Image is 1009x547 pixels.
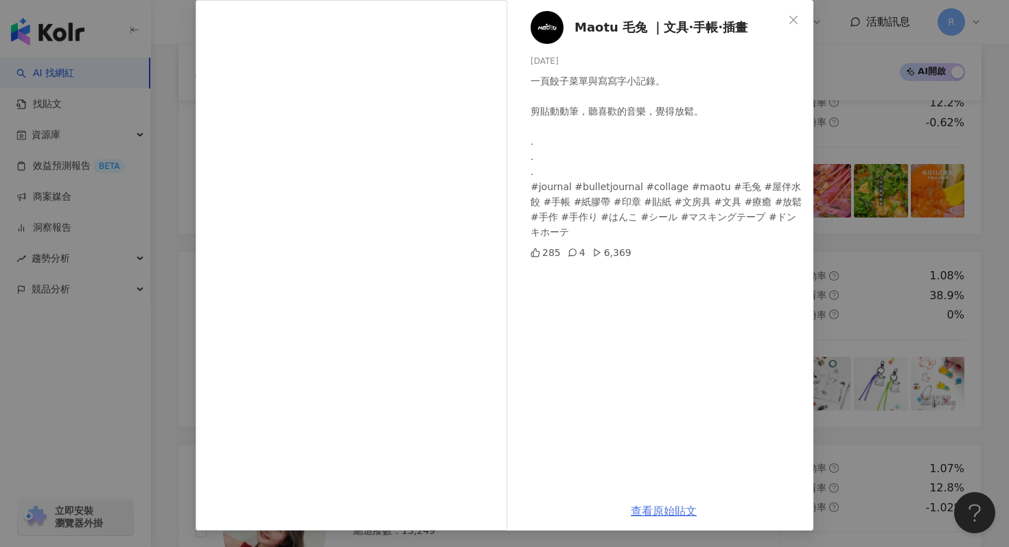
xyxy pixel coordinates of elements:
div: 4 [568,245,585,260]
span: Maotu 毛兔 ｜文具·手帳·插畫 [575,18,747,37]
div: 一頁餃子菜單與寫寫字小記錄。 剪貼動動筆，聽喜歡的音樂，覺得放鬆。 . . . #journal #bulletjournal #collage #maotu #毛兔 #屋伴水餃 #手帳 #紙膠... [531,73,802,240]
div: 285 [531,245,561,260]
button: Close [780,6,807,34]
span: close [788,14,799,25]
a: KOL AvatarMaotu 毛兔 ｜文具·手帳·插畫 [531,11,783,44]
div: 6,369 [592,245,631,260]
img: KOL Avatar [531,11,564,44]
div: [DATE] [531,55,802,68]
a: 查看原始貼文 [631,504,697,517]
